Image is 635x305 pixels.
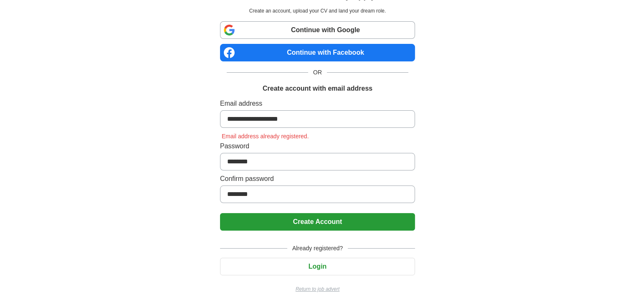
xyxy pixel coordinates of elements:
a: Continue with Google [220,21,415,39]
span: OR [308,68,327,77]
label: Email address [220,99,415,109]
button: Create Account [220,213,415,231]
span: Email address already registered. [220,133,311,140]
h1: Create account with email address [263,84,372,94]
a: Return to job advert [220,285,415,293]
button: Login [220,258,415,275]
a: Continue with Facebook [220,44,415,61]
label: Password [220,141,415,151]
label: Confirm password [220,174,415,184]
span: Already registered? [287,244,348,253]
p: Create an account, upload your CV and land your dream role. [222,7,413,15]
a: Login [220,263,415,270]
